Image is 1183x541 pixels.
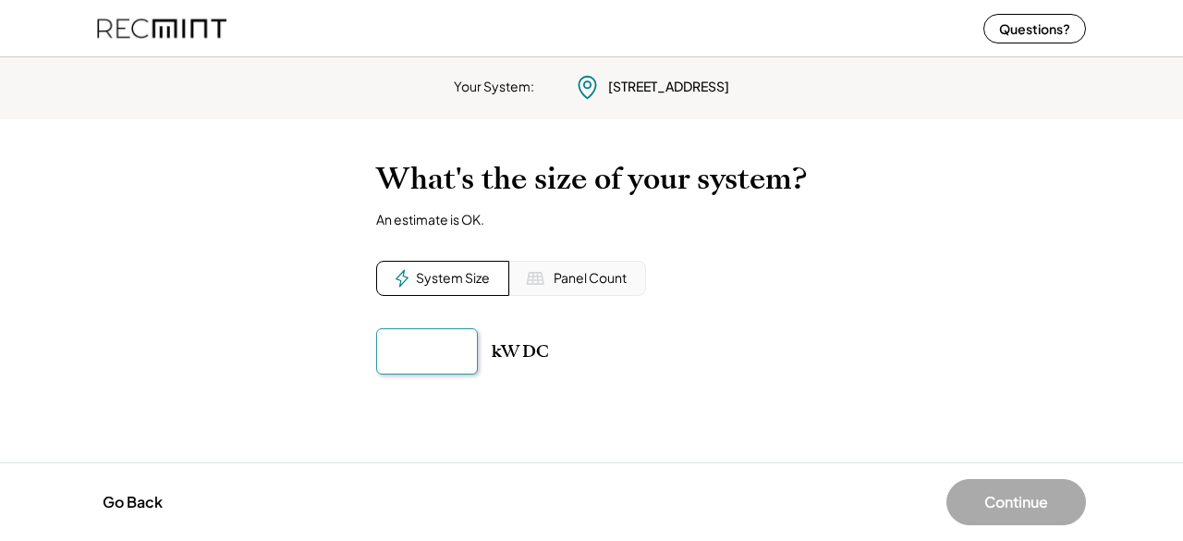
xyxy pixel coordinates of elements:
[946,479,1086,525] button: Continue
[416,269,490,288] div: System Size
[376,211,484,227] div: An estimate is OK.
[97,482,168,523] button: Go Back
[97,4,226,53] img: recmint-logotype%403x%20%281%29.jpeg
[454,78,534,96] div: Your System:
[983,14,1086,43] button: Questions?
[376,161,807,197] h2: What's the size of your system?
[554,269,627,288] div: Panel Count
[608,78,729,96] div: [STREET_ADDRESS]
[526,269,544,288] img: Solar%20Panel%20Icon%20%281%29.svg
[492,340,549,363] div: kW DC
